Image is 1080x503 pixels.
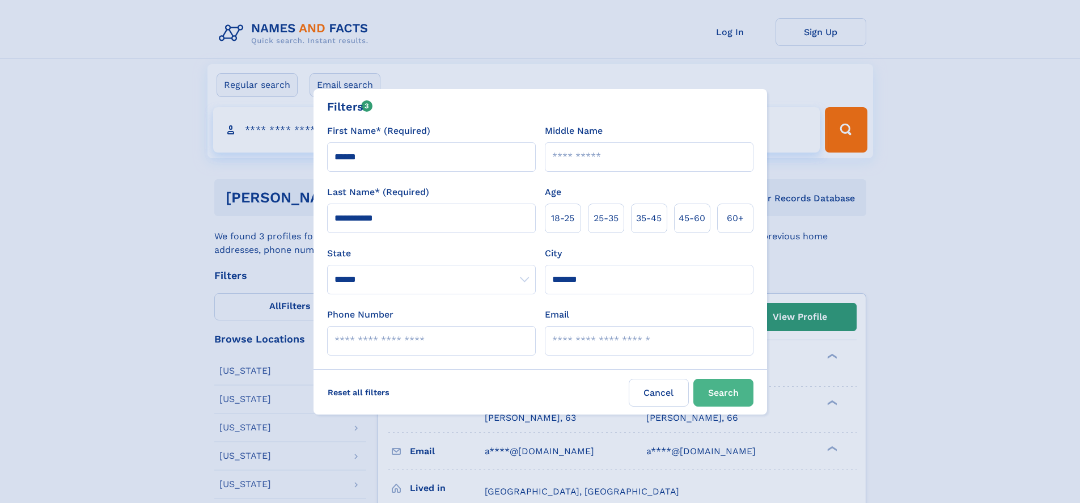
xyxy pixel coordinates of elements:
span: 35‑45 [636,212,662,225]
label: City [545,247,562,260]
label: Email [545,308,569,322]
label: First Name* (Required) [327,124,430,138]
span: 45‑60 [679,212,705,225]
button: Search [693,379,753,407]
span: 25‑35 [594,212,619,225]
label: Phone Number [327,308,393,322]
label: Last Name* (Required) [327,185,429,199]
label: Cancel [629,379,689,407]
span: 18‑25 [551,212,574,225]
label: Age [545,185,561,199]
label: Reset all filters [320,379,397,406]
label: State [327,247,536,260]
label: Middle Name [545,124,603,138]
span: 60+ [727,212,744,225]
div: Filters [327,98,373,115]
